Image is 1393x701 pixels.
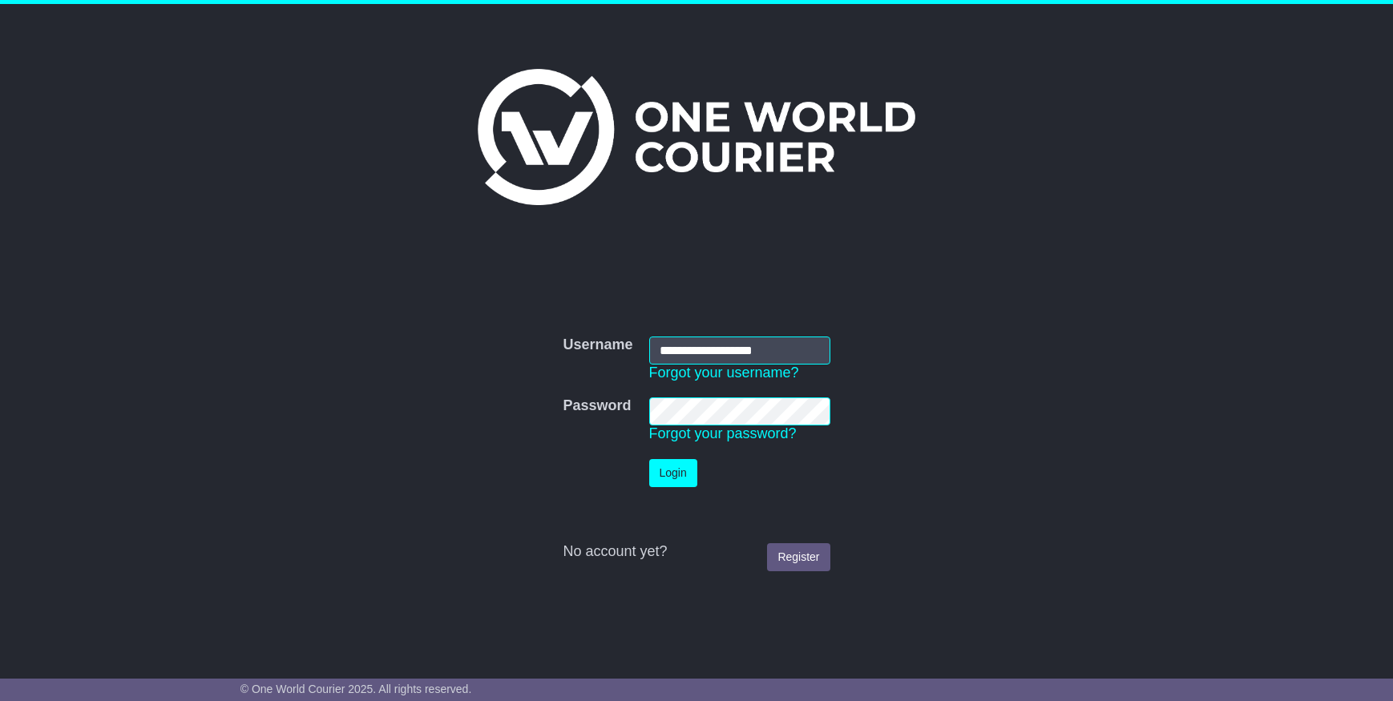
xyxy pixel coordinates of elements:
label: Username [563,336,632,354]
a: Register [767,543,830,571]
a: Forgot your username? [649,365,799,381]
span: © One World Courier 2025. All rights reserved. [240,683,472,695]
a: Forgot your password? [649,425,797,441]
label: Password [563,397,631,415]
button: Login [649,459,697,487]
img: One World [478,69,915,205]
div: No account yet? [563,543,830,561]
